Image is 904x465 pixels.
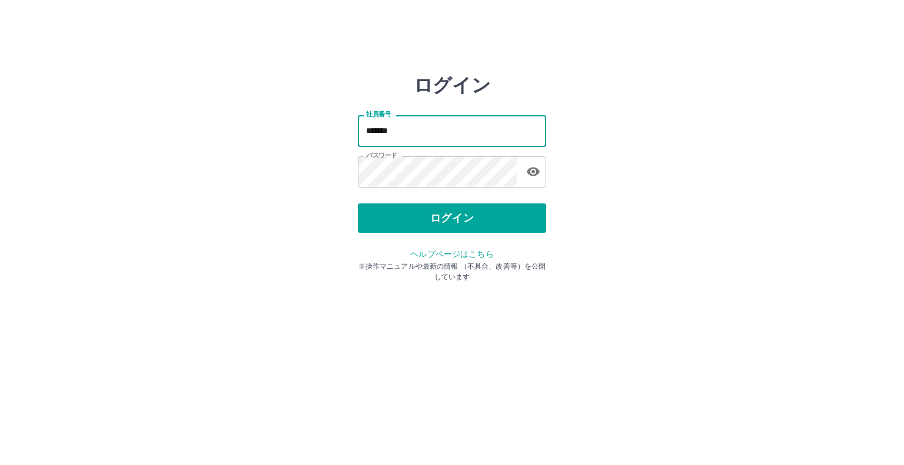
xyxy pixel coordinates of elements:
a: ヘルプページはこちら [410,249,493,259]
p: ※操作マニュアルや最新の情報 （不具合、改善等）を公開しています [358,261,546,282]
h2: ログイン [414,74,491,96]
label: パスワード [366,151,397,160]
button: ログイン [358,203,546,233]
label: 社員番号 [366,110,391,119]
